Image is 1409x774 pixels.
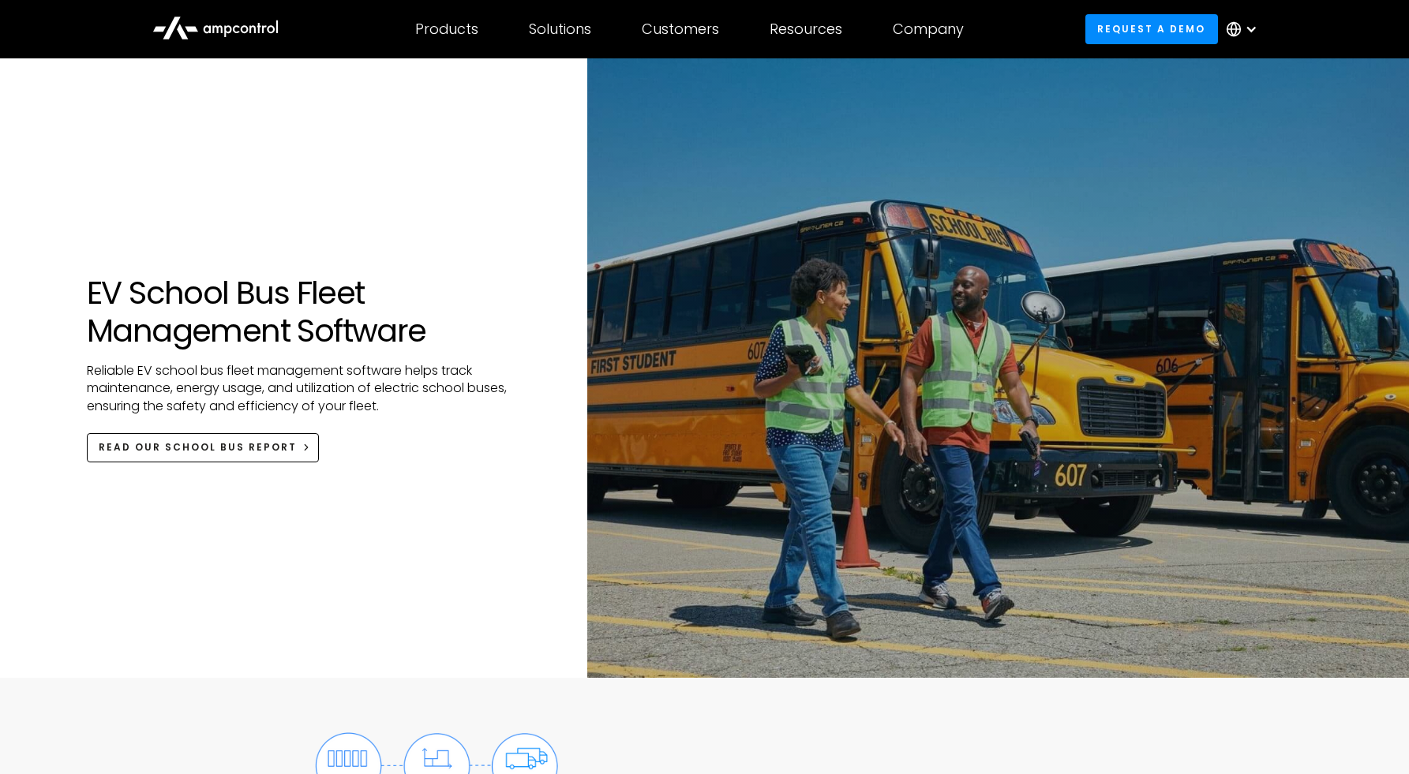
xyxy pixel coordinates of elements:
[99,440,297,454] span: Read Our School Bus Report
[770,21,842,38] div: Resources
[642,21,719,38] div: Customers
[529,21,591,38] div: Solutions
[87,433,319,462] a: Read Our School Bus Report
[893,21,964,38] div: Company
[1085,14,1218,43] a: Request a demo
[87,274,508,350] h1: EV School Bus Fleet Management Software
[87,362,508,433] p: Reliable EV school bus fleet management software helps track maintenance, energy usage, and utili...
[415,21,478,38] div: Products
